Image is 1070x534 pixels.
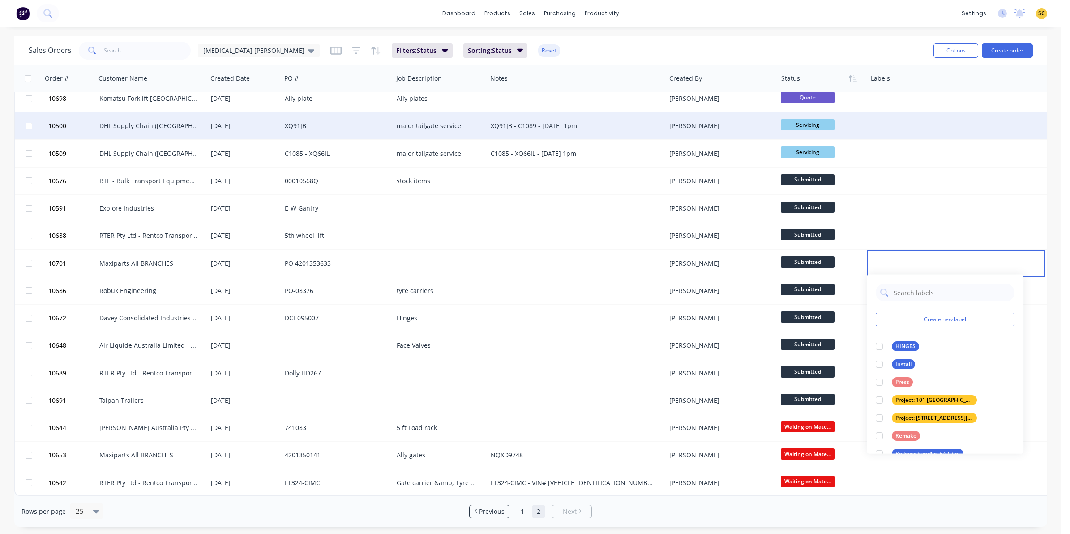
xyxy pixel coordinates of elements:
div: [PERSON_NAME] [669,451,769,460]
div: FT324-CIMC [285,478,384,487]
div: [DATE] [211,286,278,295]
span: Rows per page [21,507,66,516]
div: [PERSON_NAME] [669,423,769,432]
span: Waiting on Mate... [781,476,835,487]
button: 10509 [46,140,99,167]
div: [DATE] [211,259,278,268]
div: Ally plate [285,94,384,103]
button: Sorting:Status [463,43,528,58]
div: [PERSON_NAME] [669,231,769,240]
div: [PERSON_NAME] [669,314,769,323]
span: Submitted [781,174,835,185]
div: stock items [397,177,479,185]
div: 5 ft Load rack [397,423,479,432]
a: dashboard [438,7,480,20]
div: C1085 - XQ66IL [285,149,384,158]
div: Notes [490,74,508,83]
button: 10686 [46,277,99,304]
div: [DATE] [211,177,278,185]
span: 10500 [48,121,66,130]
div: Taipan Trailers [99,396,199,405]
span: 10688 [48,231,66,240]
span: Submitted [781,202,835,213]
div: [DATE] [211,204,278,213]
span: 10542 [48,478,66,487]
span: 10691 [48,396,66,405]
button: 10591 [46,195,99,222]
span: Filters: Status [396,46,437,55]
div: Hinges [397,314,479,323]
div: XQ91JB - C1089 - [DATE] 1pm [491,121,654,130]
ul: Pagination [466,505,595,518]
div: [DATE] [211,451,278,460]
h1: Sales Orders [29,46,72,55]
div: PO # [284,74,299,83]
button: 10691 [46,387,99,414]
span: Submitted [781,229,835,240]
div: Order # [45,74,68,83]
input: Search... [104,42,191,60]
div: [PERSON_NAME] [669,286,769,295]
div: Dolly HD267 [285,369,384,378]
button: 10500 [46,112,99,139]
a: Next page [552,507,591,516]
div: major tailgate service [397,121,479,130]
a: Page 2 is your current page [532,505,545,518]
div: Gate carrier &amp; Tyre Rack [397,478,479,487]
div: tyre carriers [397,286,479,295]
div: 4201350141 [285,451,384,460]
span: 10653 [48,451,66,460]
div: [DATE] [211,231,278,240]
span: 10644 [48,423,66,432]
button: 10653 [46,442,99,469]
span: Submitted [781,311,835,323]
div: [DATE] [211,396,278,405]
div: [DATE] [211,121,278,130]
span: 10509 [48,149,66,158]
span: Submitted [781,284,835,295]
div: [PERSON_NAME] [669,478,769,487]
div: [PERSON_NAME] [669,259,769,268]
div: Created By [669,74,702,83]
div: [DATE] [211,149,278,158]
div: [DATE] [211,314,278,323]
img: Factory [16,7,30,20]
button: 10644 [46,414,99,441]
span: Sorting: Status [468,46,512,55]
button: 10701 [46,250,99,277]
div: Status [781,74,800,83]
div: Maxiparts All BRANCHES [99,259,199,268]
span: 10698 [48,94,66,103]
div: [DATE] [211,341,278,350]
div: RTER Pty Ltd - Rentco Transport Equipment Rentals [99,231,199,240]
span: 10672 [48,314,66,323]
div: Remake [892,431,920,441]
button: 10689 [46,360,99,387]
div: HINGES [892,341,919,351]
button: 10672 [46,305,99,332]
span: Waiting on Mate... [781,448,835,460]
div: RTER Pty Ltd - Rentco Transport Equipment Rentals [99,369,199,378]
div: 5th wheel lift [285,231,384,240]
div: settings [957,7,991,20]
div: productivity [580,7,624,20]
span: Servicing [781,119,835,130]
span: 10648 [48,341,66,350]
div: [DATE] [211,369,278,378]
button: 10698 [46,85,99,112]
span: Servicing [781,146,835,158]
div: Davey Consolidated Industries Pty Ltd [99,314,199,323]
div: [PERSON_NAME] [669,94,769,103]
span: Next [563,507,577,516]
div: [PERSON_NAME] [669,341,769,350]
a: Previous page [470,507,509,516]
div: 00010568Q [285,177,384,185]
div: [PERSON_NAME] [669,121,769,130]
div: C1085 - XQ66IL - [DATE] 1pm [491,149,654,158]
div: PO-08376 [285,286,384,295]
div: Rollover handles B/O 2 of [892,449,963,459]
div: Press [892,377,913,387]
div: NQXD9748 [491,451,654,460]
span: 10686 [48,286,66,295]
span: 10701 [48,259,66,268]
